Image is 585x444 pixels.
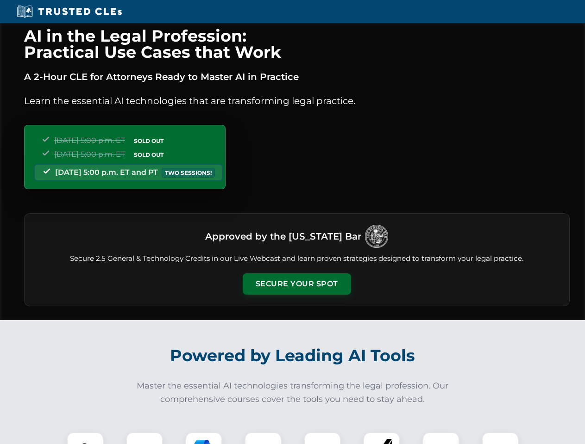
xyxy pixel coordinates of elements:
span: [DATE] 5:00 p.m. ET [54,150,125,159]
img: Trusted CLEs [14,5,125,18]
h2: Powered by Leading AI Tools [36,339,549,372]
span: SOLD OUT [131,136,167,146]
p: A 2-Hour CLE for Attorneys Ready to Master AI in Practice [24,69,570,84]
p: Master the essential AI technologies transforming the legal profession. Our comprehensive courses... [131,379,455,406]
button: Secure Your Spot [243,273,351,295]
span: [DATE] 5:00 p.m. ET [54,136,125,145]
span: SOLD OUT [131,150,167,160]
p: Secure 2.5 General & Technology Credits in our Live Webcast and learn proven strategies designed ... [36,253,558,264]
h1: AI in the Legal Profession: Practical Use Cases that Work [24,28,570,60]
h3: Approved by the [US_STATE] Bar [205,228,361,245]
img: Logo [365,225,388,248]
p: Learn the essential AI technologies that are transforming legal practice. [24,93,570,108]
